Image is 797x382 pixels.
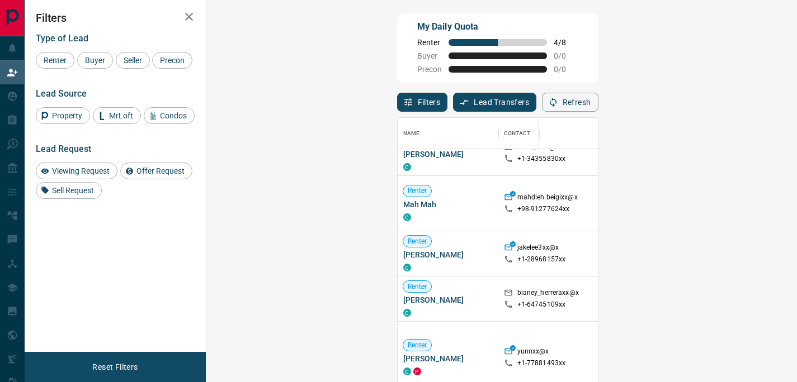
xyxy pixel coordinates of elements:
[517,243,559,255] p: jakelee3xx@x
[40,56,70,65] span: Renter
[156,56,188,65] span: Precon
[48,166,114,175] span: Viewing Request
[85,357,145,376] button: Reset Filters
[48,186,98,195] span: Sell Request
[517,204,570,214] p: +98- 91277624xx
[517,255,566,264] p: +1- 28968157xx
[554,51,578,60] span: 0 / 0
[403,264,411,271] div: condos.ca
[93,107,141,124] div: MrLoft
[36,182,102,199] div: Sell Request
[413,367,421,375] div: property.ca
[36,33,88,44] span: Type of Lead
[120,56,146,65] span: Seller
[417,38,442,47] span: Renter
[517,300,566,309] p: +1- 64745109xx
[542,93,598,112] button: Refresh
[105,111,137,120] span: MrLoft
[417,51,442,60] span: Buyer
[156,111,191,120] span: Condos
[417,20,578,34] p: My Daily Quota
[504,118,531,149] div: Contact
[517,193,578,204] p: mahdieh.beigixx@x
[133,166,188,175] span: Offer Request
[81,56,109,65] span: Buyer
[403,213,411,221] div: condos.ca
[554,38,578,47] span: 4 / 8
[403,309,411,317] div: condos.ca
[403,118,420,149] div: Name
[403,249,493,260] span: [PERSON_NAME]
[403,353,493,364] span: [PERSON_NAME]
[554,65,578,74] span: 0 / 0
[398,118,498,149] div: Name
[36,144,91,154] span: Lead Request
[403,163,411,171] div: condos.ca
[517,288,579,300] p: bianey_herreraxx@x
[36,163,117,179] div: Viewing Request
[48,111,86,120] span: Property
[120,163,192,179] div: Offer Request
[453,93,536,112] button: Lead Transfers
[116,52,150,69] div: Seller
[403,282,432,292] span: Renter
[397,93,448,112] button: Filters
[403,187,432,196] span: Renter
[403,199,493,210] span: Mah Mah
[403,237,432,246] span: Renter
[517,359,566,368] p: +1- 77881493xx
[144,107,195,124] div: Condos
[403,294,493,305] span: [PERSON_NAME]
[36,11,195,25] h2: Filters
[417,65,442,74] span: Precon
[36,52,74,69] div: Renter
[517,154,566,164] p: +1- 34355830xx
[36,88,87,99] span: Lead Source
[152,52,192,69] div: Precon
[403,149,493,160] span: [PERSON_NAME]
[77,52,113,69] div: Buyer
[403,341,432,350] span: Renter
[403,367,411,375] div: condos.ca
[517,347,549,359] p: yunnxx@x
[36,107,90,124] div: Property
